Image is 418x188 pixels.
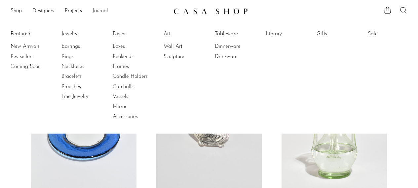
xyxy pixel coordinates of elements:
ul: Tableware [215,29,264,62]
a: Bestsellers [11,53,60,60]
ul: Decor [113,29,162,122]
a: Earrings [61,43,111,50]
a: Gifts [317,30,366,38]
a: Fine Jewelry [61,93,111,100]
a: Vessels [113,93,162,100]
a: Frames [113,63,162,70]
ul: NEW HEADER MENU [11,6,168,17]
a: Library [266,30,315,38]
a: Coming Soon [11,63,60,70]
ul: Library [266,29,315,42]
a: Journal [93,7,108,16]
ul: Featured [11,42,60,72]
ul: Gifts [317,29,366,42]
a: Candle Holders [113,73,162,80]
a: Art [164,30,213,38]
a: Sculpture [164,53,213,60]
a: Projects [65,7,82,16]
a: Rings [61,53,111,60]
a: Bracelets [61,73,111,80]
a: Shop [11,7,22,16]
a: Drinkware [215,53,264,60]
nav: Desktop navigation [11,6,168,17]
a: Tableware [215,30,264,38]
a: New Arrivals [11,43,60,50]
a: Brooches [61,83,111,90]
a: Jewelry [61,30,111,38]
a: Designers [32,7,54,16]
a: Decor [113,30,162,38]
a: Dinnerware [215,43,264,50]
a: Sale [368,30,417,38]
ul: Art [164,29,213,62]
a: Boxes [113,43,162,50]
ul: Sale [368,29,417,42]
a: Necklaces [61,63,111,70]
a: Mirrors [113,103,162,110]
a: Wall Art [164,43,213,50]
ul: Jewelry [61,29,111,102]
a: Accessories [113,113,162,120]
a: Bookends [113,53,162,60]
a: Catchalls [113,83,162,90]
